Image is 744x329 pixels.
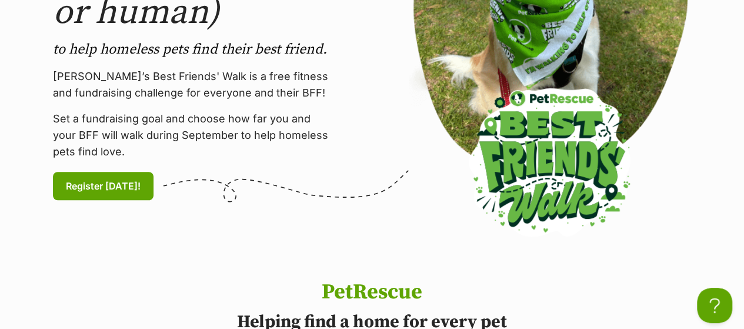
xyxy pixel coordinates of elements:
[53,68,335,101] p: [PERSON_NAME]’s Best Friends' Walk is a free fitness and fundraising challenge for everyone and t...
[53,40,335,59] p: to help homeless pets find their best friend.
[66,179,141,193] span: Register [DATE]!
[53,111,335,160] p: Set a fundraising goal and choose how far you and your BFF will walk during September to help hom...
[53,172,154,200] a: Register [DATE]!
[697,288,732,323] iframe: Help Scout Beacon - Open
[191,281,553,304] h1: PetRescue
